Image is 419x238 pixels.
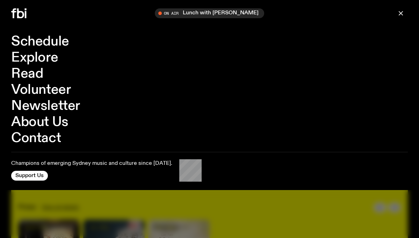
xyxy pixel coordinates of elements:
a: Schedule [11,35,69,48]
button: On AirLunch with [PERSON_NAME] [155,8,264,18]
span: Support Us [15,173,44,179]
a: Read [11,67,43,80]
a: Volunteer [11,83,71,97]
button: Support Us [11,171,48,181]
a: Contact [11,132,61,145]
a: Explore [11,51,58,64]
p: Champions of emerging Sydney music and culture since [DATE]. [11,160,172,167]
a: About Us [11,115,68,129]
a: Newsletter [11,99,80,113]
